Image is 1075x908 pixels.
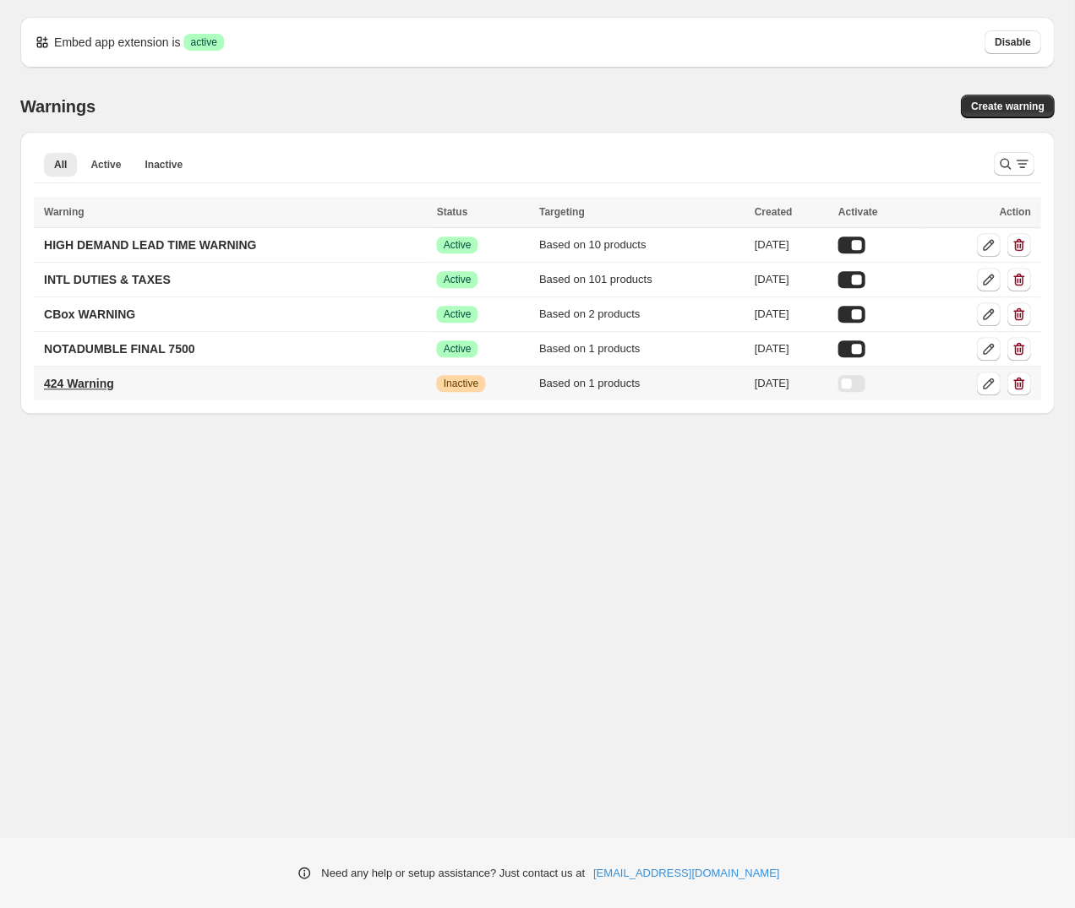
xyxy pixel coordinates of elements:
a: 424 Warning [34,370,124,397]
span: Active [90,158,121,171]
p: HIGH DEMAND LEAD TIME WARNING [44,237,256,253]
p: NOTADUMBLE FINAL 7500 [44,340,194,357]
button: Disable [984,30,1040,54]
span: All [54,158,67,171]
p: CBox WARNING [44,306,135,323]
div: Based on 101 products [539,271,745,288]
span: Inactive [145,158,183,171]
span: Active [443,273,471,286]
div: Based on 2 products [539,306,745,323]
div: [DATE] [754,271,827,288]
div: Based on 10 products [539,237,745,253]
div: Based on 1 products [539,375,745,392]
span: Active [443,238,471,252]
div: Based on 1 products [539,340,745,357]
span: active [190,35,216,49]
span: Activate [838,206,877,218]
a: Create warning [960,95,1054,118]
p: Embed app extension is [54,34,180,51]
button: Search and filter results [993,152,1034,176]
span: Active [443,342,471,356]
span: Action [999,206,1030,218]
span: Inactive [443,377,477,390]
div: [DATE] [754,237,827,253]
p: 424 Warning [44,375,114,392]
span: Created [754,206,792,218]
a: [EMAIL_ADDRESS][DOMAIN_NAME] [593,864,779,881]
a: NOTADUMBLE FINAL 7500 [34,335,205,362]
span: Status [436,206,467,218]
div: [DATE] [754,375,827,392]
h2: Warnings [20,96,95,117]
span: Disable [994,35,1030,49]
span: Targeting [539,206,585,218]
a: HIGH DEMAND LEAD TIME WARNING [34,231,266,258]
div: [DATE] [754,306,827,323]
a: INTL DUTIES & TAXES [34,266,181,293]
span: Active [443,307,471,321]
p: INTL DUTIES & TAXES [44,271,171,288]
div: [DATE] [754,340,827,357]
a: CBox WARNING [34,301,145,328]
span: Warning [44,206,85,218]
span: Create warning [970,100,1044,113]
